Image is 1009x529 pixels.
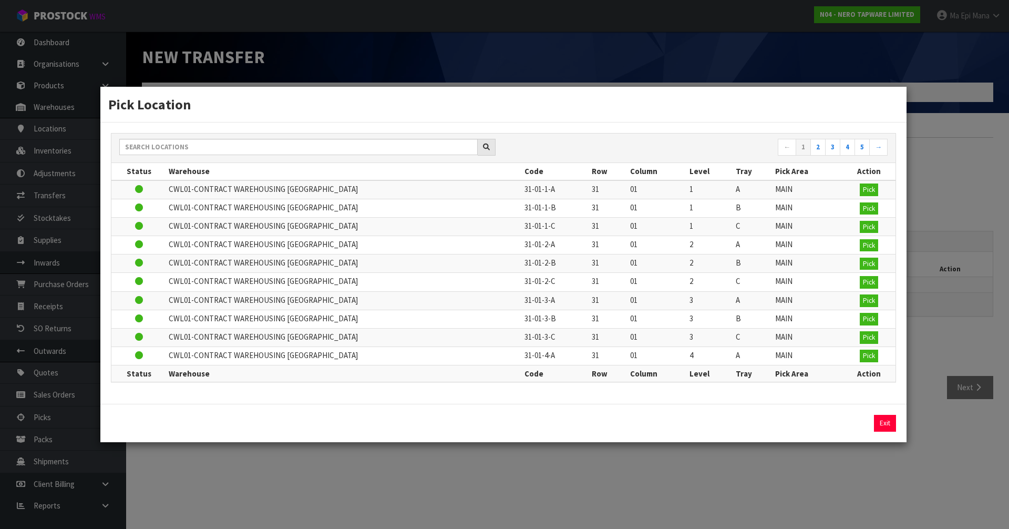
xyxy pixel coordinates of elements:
td: 2 [687,255,733,273]
a: 3 [825,139,840,156]
td: CWL01-CONTRACT WAREHOUSING [GEOGRAPHIC_DATA] [166,347,522,365]
span: Pick [863,333,875,342]
td: 3 [687,291,733,310]
th: Pick Area [773,365,842,382]
td: 3 [687,310,733,328]
th: Action [842,163,895,180]
td: CWL01-CONTRACT WAREHOUSING [GEOGRAPHIC_DATA] [166,328,522,347]
a: ← [778,139,796,156]
th: Warehouse [166,365,522,382]
input: Search locations [119,139,478,155]
td: 31-01-3-B [522,310,589,328]
th: Status [111,365,166,382]
th: Warehouse [166,163,522,180]
td: 31-01-2-A [522,236,589,255]
th: Code [522,365,589,382]
td: 1 [687,218,733,236]
td: B [733,310,773,328]
td: 31-01-2-B [522,255,589,273]
td: 31-01-1-A [522,180,589,199]
td: 3 [687,328,733,347]
td: 31 [589,273,627,291]
td: 31 [589,199,627,217]
th: Tray [733,163,773,180]
td: 1 [687,199,733,217]
h3: Pick Location [108,95,899,114]
button: Exit [874,415,896,432]
span: Pick [863,241,875,250]
td: 31-01-3-A [522,291,589,310]
td: MAIN [773,347,842,365]
td: MAIN [773,218,842,236]
td: 31 [589,347,627,365]
td: 31 [589,310,627,328]
span: Pick [863,314,875,323]
th: Code [522,163,589,180]
button: Pick [860,258,878,270]
td: 01 [627,199,687,217]
td: C [733,328,773,347]
td: 31 [589,255,627,273]
td: MAIN [773,310,842,328]
td: 2 [687,273,733,291]
td: CWL01-CONTRACT WAREHOUSING [GEOGRAPHIC_DATA] [166,236,522,255]
td: CWL01-CONTRACT WAREHOUSING [GEOGRAPHIC_DATA] [166,180,522,199]
td: A [733,236,773,255]
button: Pick [860,239,878,252]
td: 01 [627,273,687,291]
th: Row [589,365,627,382]
td: CWL01-CONTRACT WAREHOUSING [GEOGRAPHIC_DATA] [166,218,522,236]
span: Pick [863,204,875,213]
td: MAIN [773,291,842,310]
a: 2 [810,139,826,156]
td: MAIN [773,255,842,273]
a: 1 [796,139,811,156]
td: CWL01-CONTRACT WAREHOUSING [GEOGRAPHIC_DATA] [166,199,522,217]
td: 31 [589,291,627,310]
th: Status [111,163,166,180]
td: 01 [627,291,687,310]
td: 01 [627,218,687,236]
td: 31-01-3-C [522,328,589,347]
button: Pick [860,294,878,307]
td: 31-01-2-C [522,273,589,291]
td: CWL01-CONTRACT WAREHOUSING [GEOGRAPHIC_DATA] [166,310,522,328]
td: 31-01-1-C [522,218,589,236]
a: → [869,139,888,156]
th: Level [687,163,733,180]
td: MAIN [773,328,842,347]
td: 01 [627,255,687,273]
button: Pick [860,350,878,362]
td: 01 [627,310,687,328]
td: A [733,347,773,365]
button: Pick [860,184,878,196]
th: Column [627,365,687,382]
nav: Page navigation [511,139,888,157]
button: Pick [860,313,878,325]
td: C [733,218,773,236]
a: 4 [840,139,855,156]
button: Pick [860,276,878,289]
span: Pick [863,259,875,268]
span: Pick [863,185,875,194]
td: 01 [627,347,687,365]
th: Row [589,163,627,180]
th: Level [687,365,733,382]
td: CWL01-CONTRACT WAREHOUSING [GEOGRAPHIC_DATA] [166,255,522,273]
td: 31 [589,236,627,255]
td: MAIN [773,180,842,199]
td: 1 [687,180,733,199]
th: Tray [733,365,773,382]
td: 2 [687,236,733,255]
td: 31 [589,180,627,199]
button: Pick [860,331,878,344]
td: 31-01-4-A [522,347,589,365]
td: MAIN [773,236,842,255]
td: 31-01-1-B [522,199,589,217]
td: B [733,199,773,217]
td: 01 [627,328,687,347]
td: CWL01-CONTRACT WAREHOUSING [GEOGRAPHIC_DATA] [166,273,522,291]
span: Pick [863,351,875,360]
th: Action [842,365,895,382]
td: C [733,273,773,291]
